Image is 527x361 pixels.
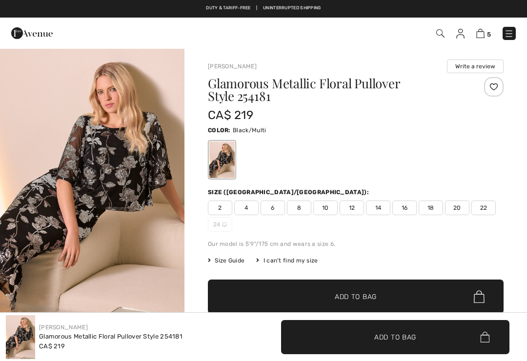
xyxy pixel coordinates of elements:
span: Black/Multi [233,127,266,134]
span: 6 [261,201,285,215]
a: [PERSON_NAME] [208,63,257,70]
img: Shopping Bag [476,29,485,38]
div: I can't find my size [256,256,318,265]
span: 24 [208,217,232,232]
div: Size ([GEOGRAPHIC_DATA]/[GEOGRAPHIC_DATA]): [208,188,371,197]
img: 1ère Avenue [11,23,53,43]
span: 12 [340,201,364,215]
span: CA$ 219 [208,108,253,122]
span: 8 [287,201,311,215]
img: Search [436,29,445,38]
iframe: Opens a widget where you can find more information [464,332,517,356]
h1: Glamorous Metallic Floral Pullover Style 254181 [208,77,454,102]
a: 1ère Avenue [11,28,53,37]
span: Add to Bag [335,292,377,302]
span: 14 [366,201,390,215]
img: ring-m.svg [222,222,227,227]
span: 10 [313,201,338,215]
img: Glamorous Metallic Floral Pullover Style 254181 [6,315,35,359]
div: Glamorous Metallic Floral Pullover Style 254181 [39,332,182,341]
span: 2 [208,201,232,215]
div: Black/Multi [209,141,235,178]
a: 5 [476,27,491,39]
button: Add to Bag [281,320,509,354]
span: 22 [471,201,496,215]
span: 16 [392,201,417,215]
span: Size Guide [208,256,244,265]
span: CA$ 219 [39,342,65,350]
button: Write a review [447,60,504,73]
span: 4 [234,201,259,215]
button: Add to Bag [208,280,504,314]
span: 18 [419,201,443,215]
span: Color: [208,127,231,134]
span: 5 [487,31,491,38]
span: Add to Bag [374,332,416,342]
div: Our model is 5'9"/175 cm and wears a size 6. [208,240,504,248]
img: Menu [504,29,514,39]
span: 20 [445,201,469,215]
img: My Info [456,29,465,39]
a: [PERSON_NAME] [39,324,88,331]
img: Bag.svg [474,290,485,303]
